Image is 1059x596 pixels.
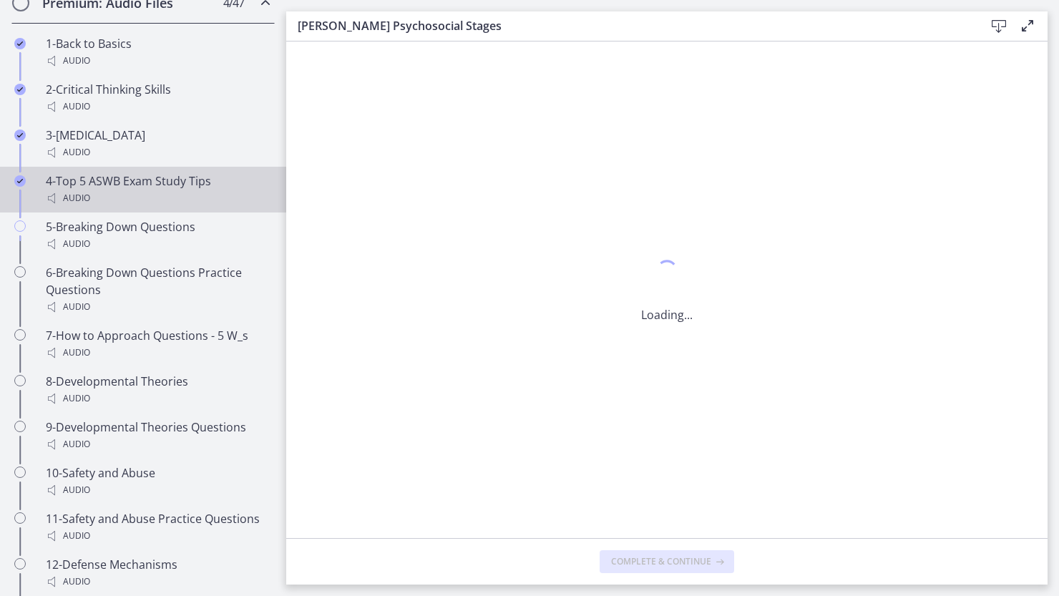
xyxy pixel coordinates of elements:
[14,130,26,141] i: Completed
[46,35,269,69] div: 1-Back to Basics
[46,344,269,361] div: Audio
[46,390,269,407] div: Audio
[14,175,26,187] i: Completed
[46,510,269,544] div: 11-Safety and Abuse Practice Questions
[46,127,269,161] div: 3-[MEDICAL_DATA]
[46,527,269,544] div: Audio
[46,482,269,499] div: Audio
[611,556,711,567] span: Complete & continue
[46,235,269,253] div: Audio
[46,98,269,115] div: Audio
[46,264,269,316] div: 6-Breaking Down Questions Practice Questions
[46,218,269,253] div: 5-Breaking Down Questions
[46,298,269,316] div: Audio
[46,556,269,590] div: 12-Defense Mechanisms
[14,84,26,95] i: Completed
[46,190,269,207] div: Audio
[46,81,269,115] div: 2-Critical Thinking Skills
[46,52,269,69] div: Audio
[46,573,269,590] div: Audio
[46,373,269,407] div: 8-Developmental Theories
[46,464,269,499] div: 10-Safety and Abuse
[298,17,962,34] h3: [PERSON_NAME] Psychosocial Stages
[46,419,269,453] div: 9-Developmental Theories Questions
[46,144,269,161] div: Audio
[641,256,693,289] div: 1
[46,172,269,207] div: 4-Top 5 ASWB Exam Study Tips
[46,436,269,453] div: Audio
[600,550,734,573] button: Complete & continue
[46,327,269,361] div: 7-How to Approach Questions - 5 W_s
[641,306,693,323] p: Loading...
[14,38,26,49] i: Completed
